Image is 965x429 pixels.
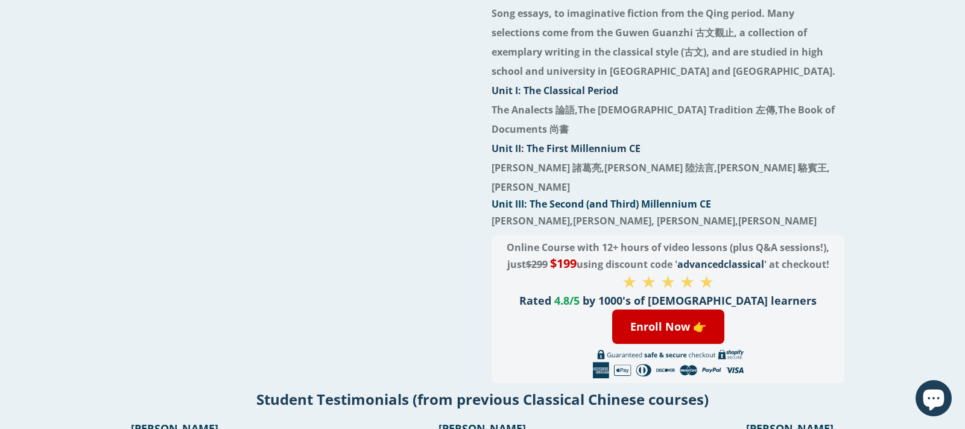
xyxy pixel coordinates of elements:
a: Enroll Now 👉 [612,310,724,344]
strong: Unit II: The First Millennium CE [492,142,641,155]
span: Online Course with 12+ hours of video lessons (plus Q&A sessions!), just [507,241,829,271]
span: ★ ★ ★ ★ ★ [622,270,714,293]
h2: Student Testimonials (from previous Classical Chinese courses) [10,389,955,409]
span: by 1000's of [DEMOGRAPHIC_DATA] learners [583,293,817,308]
strong: The [DEMOGRAPHIC_DATA] Tradition 左傳, [578,103,778,116]
strong: Unit III: The Second (and Third) Millennium CE [492,197,711,211]
span: advancedclassical [677,258,764,271]
span: using discount code ' ' at checkout! [550,258,829,271]
strong: Unit I: The Classical Period [492,84,618,97]
span: Rated [519,293,551,308]
span: 4.8/5 [554,293,580,308]
strong: [PERSON_NAME] 陸法言, [604,161,717,174]
span: $199 [550,255,577,272]
s: $299 [526,258,548,271]
strong: [PERSON_NAME], [492,214,573,227]
strong: [PERSON_NAME] [492,180,570,194]
strong: [PERSON_NAME] 諸葛亮, [492,161,604,174]
strong: [PERSON_NAME] [738,214,817,227]
strong: The Analects 論語, [492,103,578,116]
inbox-online-store-chat: Shopify online store chat [912,380,955,419]
strong: [PERSON_NAME], [PERSON_NAME], [573,214,738,227]
strong: [PERSON_NAME] 駱賓王, [717,161,830,174]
